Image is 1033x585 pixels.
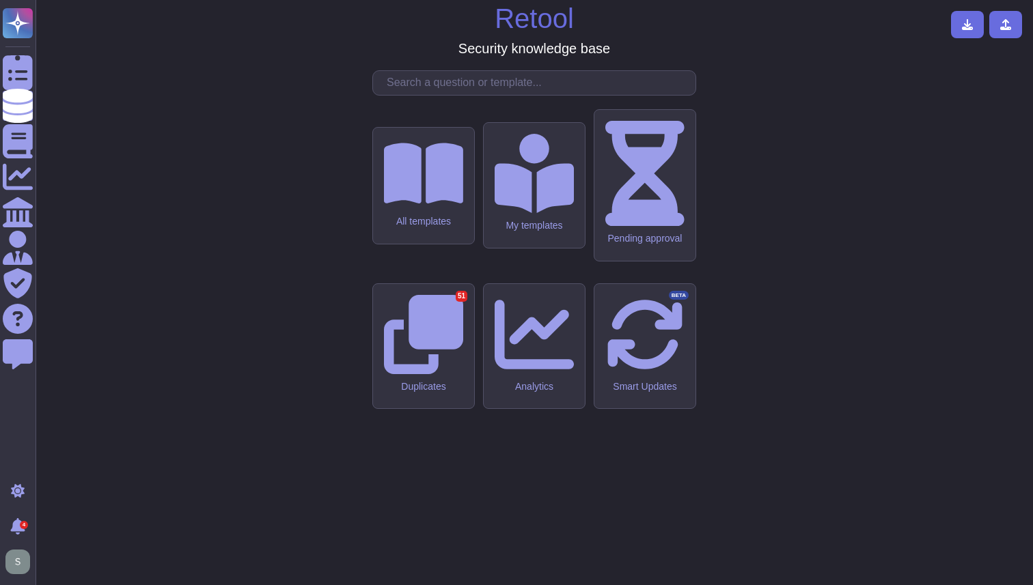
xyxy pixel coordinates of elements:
div: Analytics [495,381,574,393]
div: 51 [456,291,467,302]
div: 4 [20,521,28,529]
div: All templates [384,216,463,227]
div: BETA [669,291,689,300]
input: Search a question or template... [380,71,695,95]
img: user [5,550,30,574]
h1: Retool [495,2,574,35]
div: Smart Updates [605,381,685,393]
div: Pending approval [605,233,685,244]
h3: Security knowledge base [458,40,610,57]
button: user [3,547,40,577]
div: Duplicates [384,381,463,393]
div: My templates [495,220,574,231]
